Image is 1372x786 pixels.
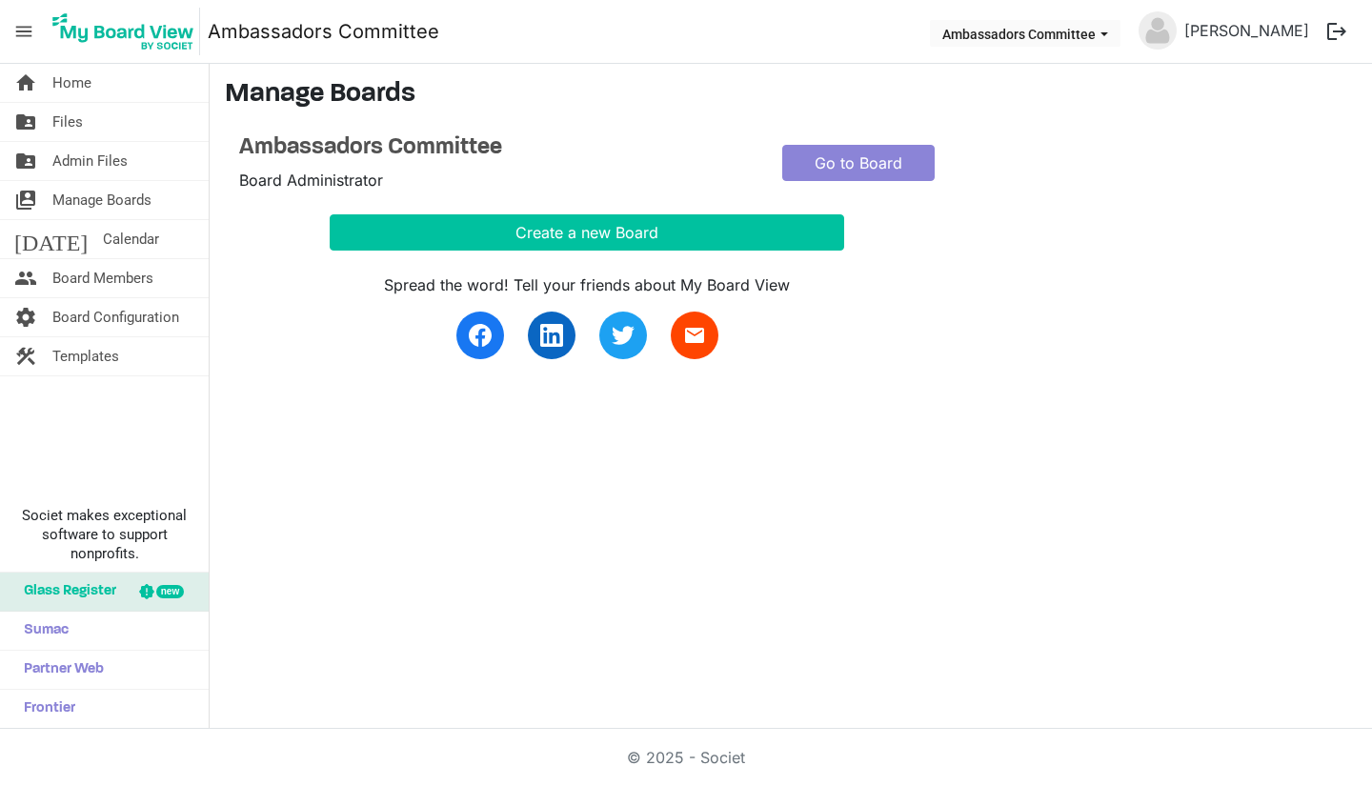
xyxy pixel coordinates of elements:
[9,506,200,563] span: Societ makes exceptional software to support nonprofits.
[14,573,116,611] span: Glass Register
[239,134,754,162] a: Ambassadors Committee
[52,298,179,336] span: Board Configuration
[1317,11,1357,51] button: logout
[52,259,153,297] span: Board Members
[14,142,37,180] span: folder_shared
[14,220,88,258] span: [DATE]
[52,64,91,102] span: Home
[14,337,37,375] span: construction
[14,298,37,336] span: settings
[47,8,200,55] img: My Board View Logo
[683,324,706,347] span: email
[225,79,1357,111] h3: Manage Boards
[14,690,75,728] span: Frontier
[14,259,37,297] span: people
[330,273,844,296] div: Spread the word! Tell your friends about My Board View
[627,748,745,767] a: © 2025 - Societ
[156,585,184,598] div: new
[52,142,128,180] span: Admin Files
[540,324,563,347] img: linkedin.svg
[469,324,492,347] img: facebook.svg
[239,171,383,190] span: Board Administrator
[47,8,208,55] a: My Board View Logo
[930,20,1120,47] button: Ambassadors Committee dropdownbutton
[671,312,718,359] a: email
[6,13,42,50] span: menu
[52,337,119,375] span: Templates
[330,214,844,251] button: Create a new Board
[14,181,37,219] span: switch_account
[612,324,635,347] img: twitter.svg
[1177,11,1317,50] a: [PERSON_NAME]
[782,145,935,181] a: Go to Board
[103,220,159,258] span: Calendar
[52,181,151,219] span: Manage Boards
[14,612,69,650] span: Sumac
[208,12,439,50] a: Ambassadors Committee
[14,103,37,141] span: folder_shared
[14,64,37,102] span: home
[52,103,83,141] span: Files
[1139,11,1177,50] img: no-profile-picture.svg
[14,651,104,689] span: Partner Web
